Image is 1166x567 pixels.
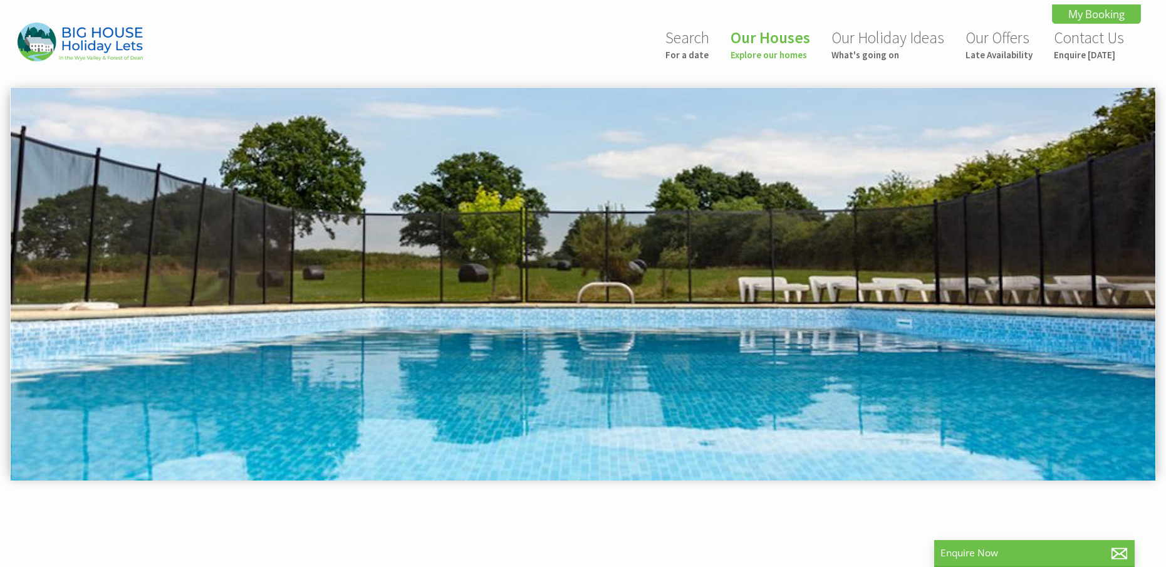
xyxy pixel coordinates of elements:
[665,49,709,61] small: For a date
[665,28,709,61] a: SearchFor a date
[831,28,944,61] a: Our Holiday IdeasWhat's going on
[1054,49,1124,61] small: Enquire [DATE]
[1054,28,1124,61] a: Contact UsEnquire [DATE]
[966,49,1033,61] small: Late Availability
[1052,4,1141,24] a: My Booking
[731,28,810,61] a: Our HousesExplore our homes
[940,546,1128,559] p: Enquire Now
[966,28,1033,61] a: Our OffersLate Availability
[831,49,944,61] small: What's going on
[731,49,810,61] small: Explore our homes
[18,23,143,61] img: Big House Holiday Lets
